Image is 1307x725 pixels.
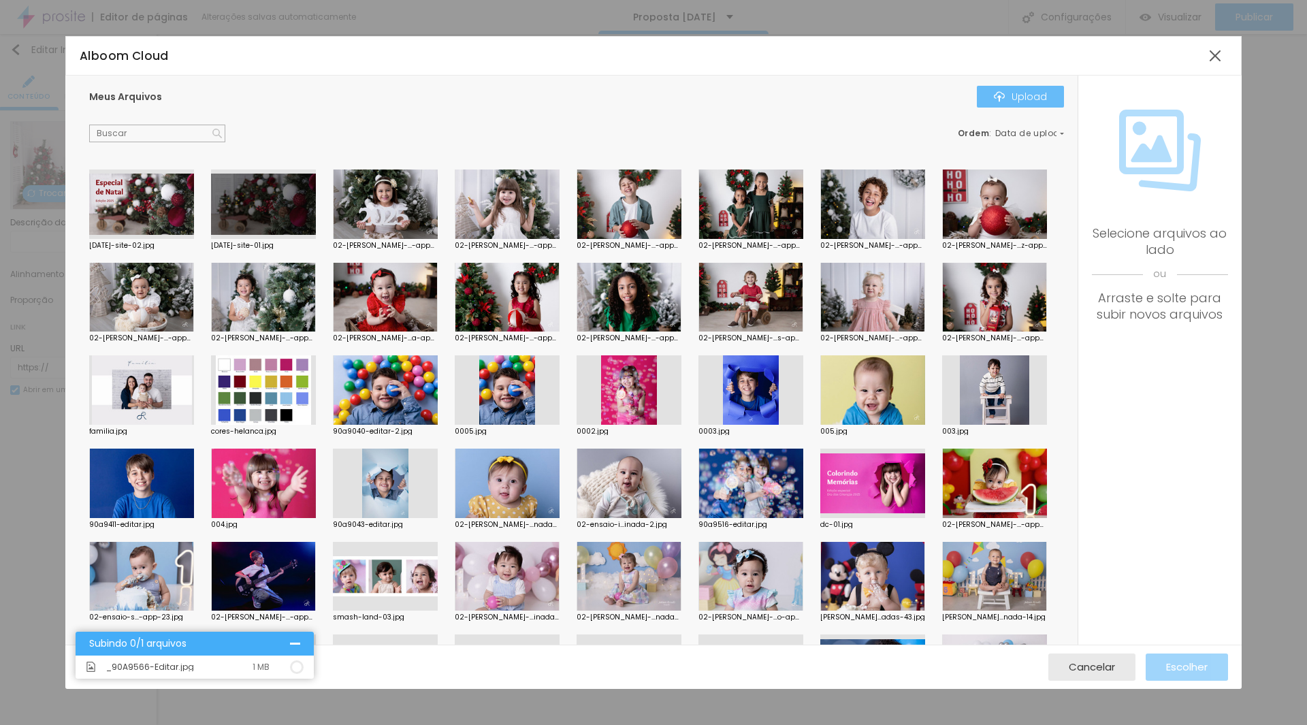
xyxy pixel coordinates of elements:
[942,521,1047,528] div: 02-[PERSON_NAME]-...-app-17.jpg
[455,428,560,435] div: 0005.jpg
[577,614,681,621] div: 02-[PERSON_NAME]-...nada-20.jpg
[942,614,1047,621] div: [PERSON_NAME]...nada-14.jpg
[333,335,438,342] div: 02-[PERSON_NAME]-...a-app-1.jpg
[577,335,681,342] div: 02-[PERSON_NAME]-...-app-17.jpg
[995,129,1066,138] span: Data de upload
[698,428,803,435] div: 0003.jpg
[820,614,925,621] div: [PERSON_NAME]...adas-43.jpg
[1166,661,1208,673] span: Escolher
[211,614,316,621] div: 02-[PERSON_NAME]-...-app-16.jpg
[89,428,194,435] div: familia.jpg
[577,242,681,249] div: 02-[PERSON_NAME]-...-app-54.jpg
[455,242,560,249] div: 02-[PERSON_NAME]-...-app-16.jpg
[89,614,194,621] div: 02-ensaio-s...-app-23.jpg
[577,428,681,435] div: 0002.jpg
[820,242,925,249] div: 02-[PERSON_NAME]-...-app-47.jpg
[333,242,438,249] div: 02-[PERSON_NAME]-...-app-15.jpg
[958,127,990,139] span: Ordem
[106,663,194,671] span: _90A9566-Editar.jpg
[333,614,438,621] div: smash-land-03.jpg
[698,335,803,342] div: 02-[PERSON_NAME]-...s-app-6.jpg
[89,242,194,249] div: [DATE]-site-02.jpg
[820,428,925,435] div: 005.jpg
[698,242,803,249] div: 02-[PERSON_NAME]-...-app-14.jpg
[942,242,1047,249] div: 02-[PERSON_NAME]-...z-app-1.jpg
[212,129,222,138] img: Icone
[89,90,162,103] span: Meus Arquivos
[89,639,290,649] div: Subindo 0/1 arquivos
[211,335,316,342] div: 02-[PERSON_NAME]-...-app-23.jpg
[820,521,925,528] div: dc-01.jpg
[89,521,194,528] div: 90a9411-editar.jpg
[253,663,270,671] div: 1 MB
[333,521,438,528] div: 90a9043-editar.jpg
[698,521,803,528] div: 90a9516-editar.jpg
[994,91,1047,102] div: Upload
[994,91,1005,102] img: Icone
[1146,654,1228,681] button: Escolher
[1092,258,1228,290] span: ou
[86,662,96,672] img: Icone
[211,521,316,528] div: 004.jpg
[455,335,560,342] div: 02-[PERSON_NAME]-...-app-19.jpg
[977,86,1064,108] button: IconeUpload
[80,48,169,64] span: Alboom Cloud
[1069,661,1115,673] span: Cancelar
[1048,654,1135,681] button: Cancelar
[333,428,438,435] div: 90a9040-editar-2.jpg
[455,521,560,528] div: 02-[PERSON_NAME]-...nada-12.jpg
[89,335,194,342] div: 02-[PERSON_NAME]-...-app-24.jpg
[1119,110,1201,191] img: Icone
[89,125,225,142] input: Buscar
[958,129,1064,138] div: :
[577,521,681,528] div: 02-ensaio-i...inada-2.jpg
[820,335,925,342] div: 02-[PERSON_NAME]-...-app-10.jpg
[1092,225,1228,323] div: Selecione arquivos ao lado Arraste e solte para subir novos arquivos
[455,614,560,621] div: 02-[PERSON_NAME]-...inada-5.jpg
[942,335,1047,342] div: 02-[PERSON_NAME]-...-app-21.jpg
[942,428,1047,435] div: 003.jpg
[698,614,803,621] div: 02-[PERSON_NAME]-...o-app-3.jpg
[211,242,316,249] div: [DATE]-site-01.jpg
[211,428,316,435] div: cores-helanca.jpg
